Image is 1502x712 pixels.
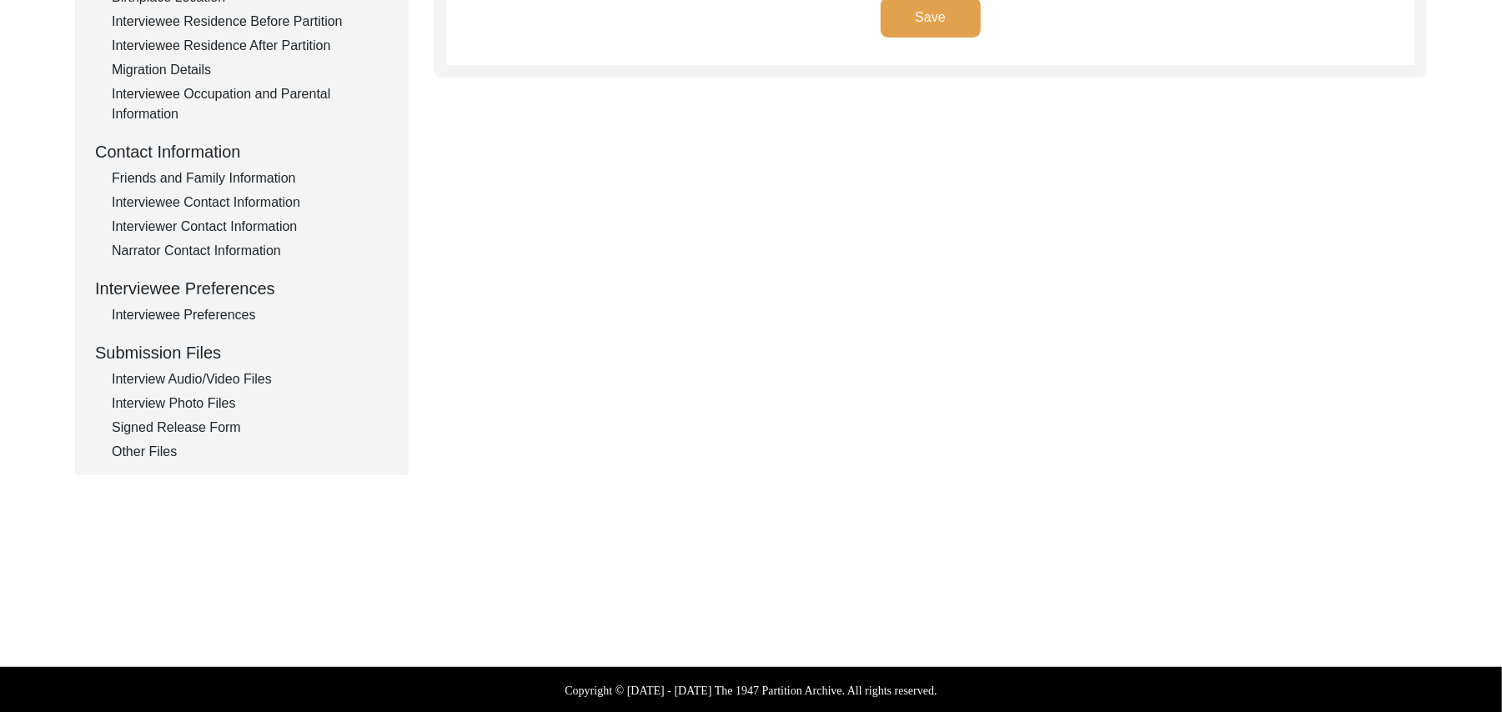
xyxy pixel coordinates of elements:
div: Migration Details [112,60,389,80]
div: Submission Files [95,340,389,365]
div: Interviewee Contact Information [112,193,389,213]
div: Interviewee Residence After Partition [112,36,389,56]
div: Interviewer Contact Information [112,217,389,237]
div: Contact Information [95,139,389,164]
div: Interviewee Residence Before Partition [112,12,389,32]
div: Signed Release Form [112,418,389,438]
div: Interview Photo Files [112,394,389,414]
label: Copyright © [DATE] - [DATE] The 1947 Partition Archive. All rights reserved. [565,682,937,699]
div: Narrator Contact Information [112,241,389,261]
div: Interview Audio/Video Files [112,369,389,389]
div: Other Files [112,442,389,462]
div: Interviewee Preferences [112,305,389,325]
div: Friends and Family Information [112,168,389,188]
div: Interviewee Preferences [95,276,389,301]
div: Interviewee Occupation and Parental Information [112,84,389,124]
